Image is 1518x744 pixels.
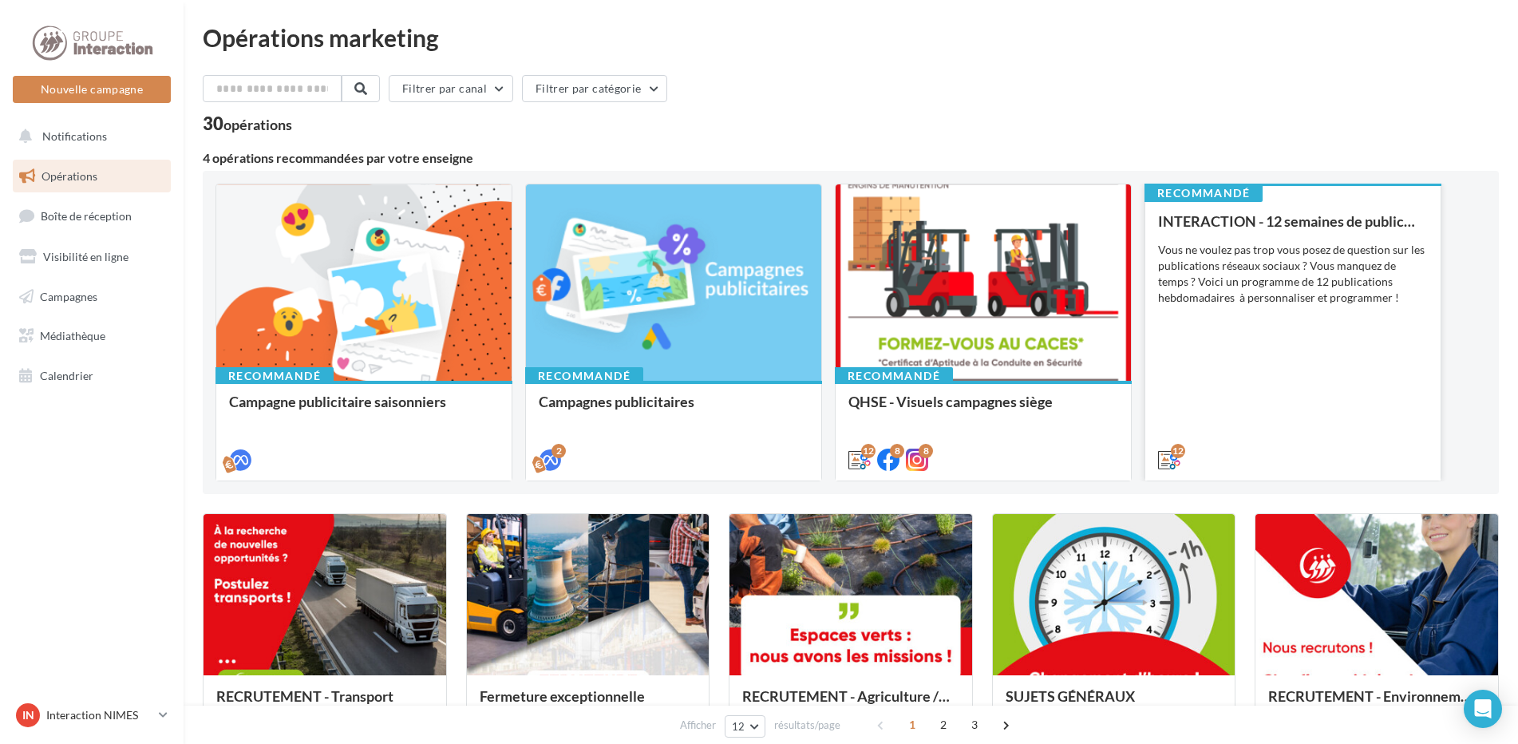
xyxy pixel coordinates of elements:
[742,688,959,720] div: RECRUTEMENT - Agriculture / Espaces verts
[539,394,808,425] div: Campagnes publicitaires
[861,444,876,458] div: 12
[40,289,97,303] span: Campagnes
[680,718,716,733] span: Afficher
[1006,688,1223,720] div: SUJETS GÉNÉRAUX
[10,240,174,274] a: Visibilité en ligne
[899,712,925,738] span: 1
[732,720,745,733] span: 12
[774,718,840,733] span: résultats/page
[522,75,667,102] button: Filtrer par catégorie
[1171,444,1185,458] div: 12
[10,199,174,233] a: Boîte de réception
[203,152,1499,164] div: 4 opérations recommandées par votre enseigne
[931,712,956,738] span: 2
[835,367,953,385] div: Recommandé
[13,700,171,730] a: IN Interaction NIMES
[203,26,1499,49] div: Opérations marketing
[215,367,334,385] div: Recommandé
[725,715,765,738] button: 12
[389,75,513,102] button: Filtrer par canal
[22,707,34,723] span: IN
[13,76,171,103] button: Nouvelle campagne
[10,160,174,193] a: Opérations
[10,359,174,393] a: Calendrier
[43,250,128,263] span: Visibilité en ligne
[480,688,697,720] div: Fermeture exceptionnelle
[848,394,1118,425] div: QHSE - Visuels campagnes siège
[551,444,566,458] div: 2
[46,707,152,723] p: Interaction NIMES
[10,280,174,314] a: Campagnes
[229,394,499,425] div: Campagne publicitaire saisonniers
[40,369,93,382] span: Calendrier
[919,444,933,458] div: 8
[1144,184,1263,202] div: Recommandé
[890,444,904,458] div: 8
[1464,690,1502,728] div: Open Intercom Messenger
[41,209,132,223] span: Boîte de réception
[10,319,174,353] a: Médiathèque
[962,712,987,738] span: 3
[223,117,292,132] div: opérations
[42,169,97,183] span: Opérations
[1158,242,1428,306] div: Vous ne voulez pas trop vous posez de question sur les publications réseaux sociaux ? Vous manque...
[1268,688,1485,720] div: RECRUTEMENT - Environnement
[216,688,433,720] div: RECRUTEMENT - Transport
[203,115,292,133] div: 30
[10,120,168,153] button: Notifications
[1158,213,1428,229] div: INTERACTION - 12 semaines de publication
[42,129,107,143] span: Notifications
[40,329,105,342] span: Médiathèque
[525,367,643,385] div: Recommandé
